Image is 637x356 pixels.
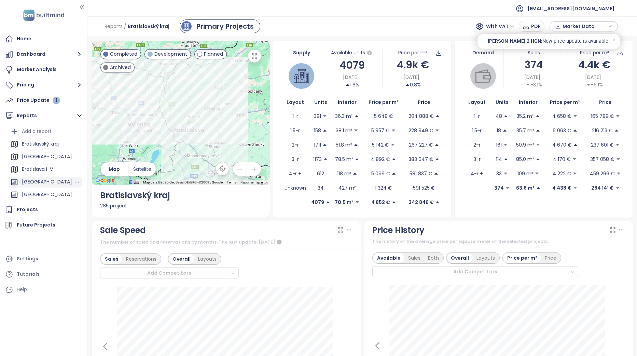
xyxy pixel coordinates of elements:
div: Both [424,253,443,263]
td: Unknown [281,181,309,195]
div: Bratislava I-V [9,164,82,175]
span: [DATE] [524,73,540,81]
div: Tutorials [17,270,40,278]
p: 165 789 € [591,112,614,120]
th: Interior [332,96,362,109]
div: button [553,21,614,31]
button: Dashboard [3,47,84,61]
p: 1173 [313,155,322,163]
span: caret-up [536,157,540,162]
p: 4 892 € [371,155,390,163]
p: 161 [496,141,502,149]
span: PDF [531,23,541,30]
img: house [294,68,309,84]
img: wallet [475,68,491,84]
div: Help [17,285,27,294]
div: Layouts [194,254,220,264]
span: Completed [110,50,137,58]
div: -3.1% [526,81,542,88]
span: caret-up [355,157,359,162]
span: caret-down [391,128,396,133]
div: Bratislavský kraj [100,189,262,202]
span: caret-up [435,200,440,205]
div: Reservations [122,254,160,264]
p: 6 063 € [553,127,571,134]
span: caret-up [354,114,359,119]
div: Available [373,253,404,263]
div: [GEOGRAPHIC_DATA] [9,177,82,188]
span: caret-down [503,171,508,176]
span: caret-down [355,200,360,205]
p: 5 142 € [372,141,389,149]
th: Price per m² [362,96,405,109]
div: Add a report [22,127,52,136]
p: 48 [496,112,502,120]
span: caret-up [573,142,578,147]
span: caret-up [322,128,327,133]
p: 4 438 € [552,184,571,192]
div: Bratislavský kraj [9,139,82,150]
div: Price per m² [580,49,609,56]
div: [GEOGRAPHIC_DATA] [9,151,82,162]
span: caret-up [391,200,396,205]
span: / [124,20,126,32]
div: -6.1% [586,81,603,88]
span: caret-down [503,142,508,147]
td: 3-r [463,152,491,166]
a: Report a map error [240,180,268,184]
p: 581 837 € [410,170,432,177]
img: Google [94,176,116,185]
button: Pricing [3,78,84,92]
div: Help [3,283,84,297]
td: 1.5-r [281,123,309,138]
div: Available units [322,49,382,57]
span: caret-down [573,186,578,190]
p: 374 [494,184,504,192]
span: caret-up [391,157,396,162]
span: caret-down [615,142,620,147]
p: 35.7 m² [516,127,534,134]
p: 237 601 € [591,141,614,149]
span: caret-up [322,142,327,147]
div: [GEOGRAPHIC_DATA] [22,190,72,199]
span: Archived [110,64,131,71]
span: caret-up [535,114,540,119]
td: 1-r [281,109,309,123]
p: 591 525 € [413,184,435,192]
span: caret-up [503,114,508,119]
div: Bratislavský kraj [22,140,59,148]
div: 374 [503,57,564,73]
div: 4.4k € [564,57,624,73]
span: caret-down [505,186,510,190]
span: Map [109,165,120,173]
span: caret-up [502,128,507,133]
span: caret-down [535,171,539,176]
span: [DATE] [343,73,359,81]
span: caret-down [390,142,395,147]
span: [EMAIL_ADDRESS][DOMAIN_NAME] [527,0,614,17]
div: Price History [372,224,425,237]
p: 4 170 € [553,155,571,163]
span: caret-down [573,114,578,119]
p: 204 888 € [408,112,434,120]
a: Future Projects [3,218,84,232]
td: 4-r + [281,166,309,181]
span: Reports [105,20,123,32]
p: 85.0 m² [516,155,534,163]
span: caret-down [322,114,327,119]
span: caret-down [572,171,577,176]
p: 612 [317,170,324,177]
p: 4 222 € [553,170,571,177]
span: caret-up [345,82,350,87]
span: caret-up [326,200,330,205]
p: 38.1 m² [336,127,352,134]
p: 342 846 € [408,198,434,206]
p: 383 047 € [408,155,433,163]
th: Units [309,96,332,109]
div: Settings [17,255,38,263]
a: Tutorials [3,268,84,281]
span: caret-up [573,128,578,133]
p: 35.2 m² [516,112,534,120]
